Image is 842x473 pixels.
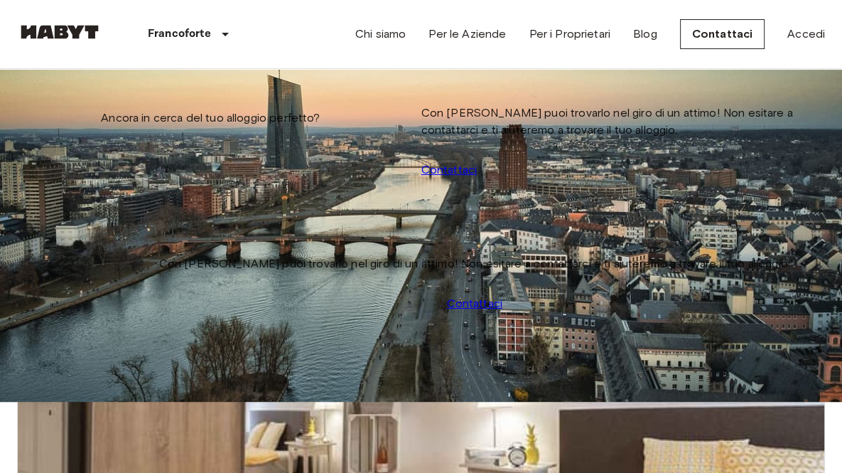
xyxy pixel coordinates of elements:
[529,26,610,43] a: Per i Proprietari
[159,255,790,272] span: Con [PERSON_NAME] puoi trovarlo nel giro di un attimo! Non esitare a contattarci e ti aiuteremo a...
[17,25,102,39] img: Habyt
[787,26,825,43] a: Accedi
[428,26,506,43] a: Per le Aziende
[355,26,406,43] a: Chi siamo
[680,19,765,49] a: Contattaci
[633,26,657,43] a: Blog
[446,295,502,312] a: Contattaci
[148,26,211,43] p: Francoforte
